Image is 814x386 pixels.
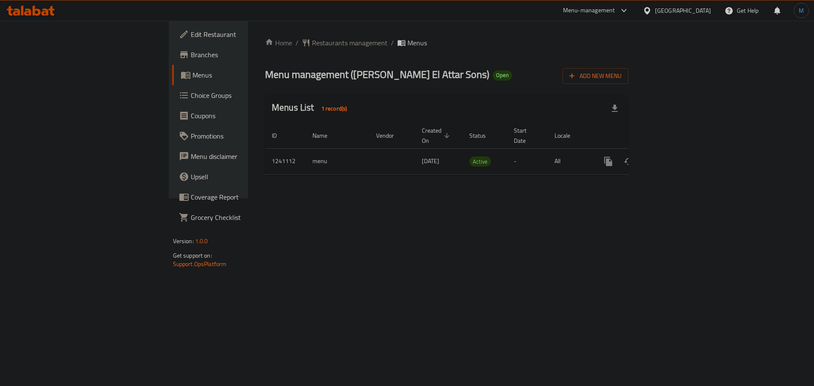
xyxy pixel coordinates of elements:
span: 1 record(s) [316,105,352,113]
span: Menus [192,70,298,80]
a: Grocery Checklist [172,207,305,228]
div: Open [493,70,512,81]
td: - [507,148,548,174]
span: ID [272,131,288,141]
a: Choice Groups [172,85,305,106]
button: Add New Menu [563,68,628,84]
td: All [548,148,591,174]
a: Coverage Report [172,187,305,207]
td: menu [306,148,369,174]
span: Coupons [191,111,298,121]
a: Upsell [172,167,305,187]
span: Choice Groups [191,90,298,100]
span: Created On [422,125,452,146]
a: Promotions [172,126,305,146]
span: Promotions [191,131,298,141]
nav: breadcrumb [265,38,628,48]
a: Menu disclaimer [172,146,305,167]
span: Edit Restaurant [191,29,298,39]
div: Active [469,156,491,167]
span: Name [312,131,338,141]
div: [GEOGRAPHIC_DATA] [655,6,711,15]
a: Edit Restaurant [172,24,305,44]
span: Add New Menu [569,71,622,81]
span: Version: [173,236,194,247]
span: Restaurants management [312,38,387,48]
span: Get support on: [173,250,212,261]
span: Menus [407,38,427,48]
span: Open [493,72,512,79]
span: Branches [191,50,298,60]
a: Menus [172,65,305,85]
a: Restaurants management [302,38,387,48]
h2: Menus List [272,101,352,115]
span: Upsell [191,172,298,182]
span: [DATE] [422,156,439,167]
span: Status [469,131,497,141]
li: / [391,38,394,48]
a: Coupons [172,106,305,126]
button: Change Status [619,151,639,172]
button: more [598,151,619,172]
table: enhanced table [265,123,686,175]
th: Actions [591,123,686,149]
span: M [799,6,804,15]
div: Export file [605,98,625,119]
a: Branches [172,44,305,65]
span: Active [469,157,491,167]
span: Start Date [514,125,538,146]
span: Menu disclaimer [191,151,298,161]
span: 1.0.0 [195,236,208,247]
a: Support.OpsPlatform [173,258,227,269]
span: Menu management ( [PERSON_NAME] El Attar Sons ) [265,65,489,84]
span: Coverage Report [191,192,298,202]
span: Locale [555,131,581,141]
span: Vendor [376,131,405,141]
div: Menu-management [563,6,615,16]
span: Grocery Checklist [191,212,298,222]
div: Total records count [316,102,352,115]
